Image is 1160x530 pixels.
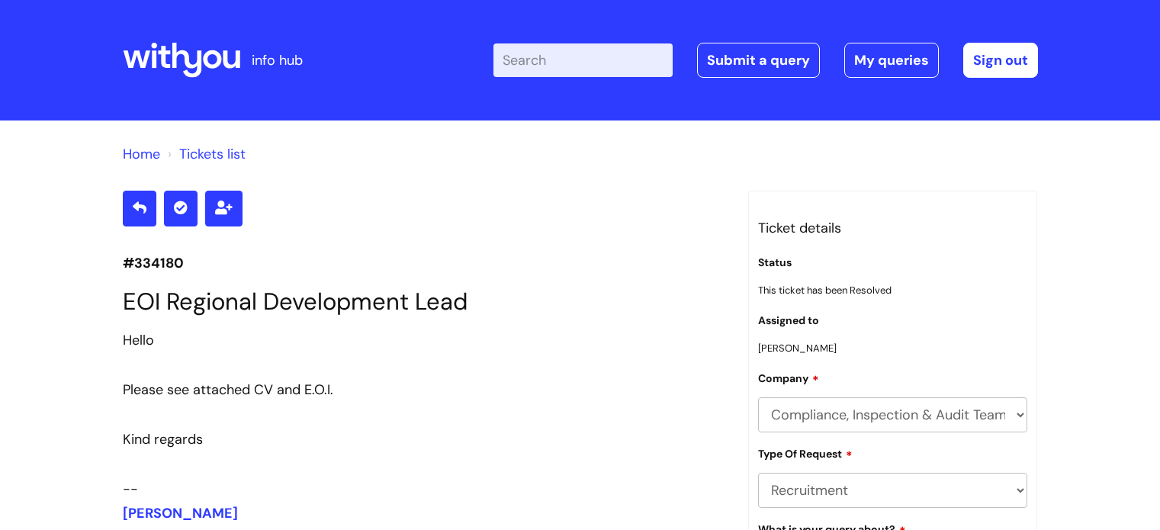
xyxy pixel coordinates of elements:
span: [PERSON_NAME] [123,504,238,522]
label: Company [758,370,819,385]
h3: Ticket details [758,216,1028,240]
a: Submit a query [697,43,820,78]
div: Please see attached CV and E.O.I. [123,377,725,402]
p: #334180 [123,251,725,275]
label: Assigned to [758,314,819,327]
li: Tickets list [164,142,246,166]
p: info hub [252,48,303,72]
div: | - [493,43,1038,78]
p: [PERSON_NAME] [758,339,1028,357]
a: My queries [844,43,939,78]
a: Sign out [963,43,1038,78]
p: This ticket has been Resolved [758,281,1028,299]
li: Solution home [123,142,160,166]
div: Kind regards [123,427,725,451]
a: Home [123,145,160,163]
div: Hello [123,328,725,352]
label: Status [758,256,792,269]
input: Search [493,43,673,77]
span: -- [123,480,138,498]
h1: EOI Regional Development Lead [123,287,725,316]
label: Type Of Request [758,445,853,461]
a: Tickets list [179,145,246,163]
